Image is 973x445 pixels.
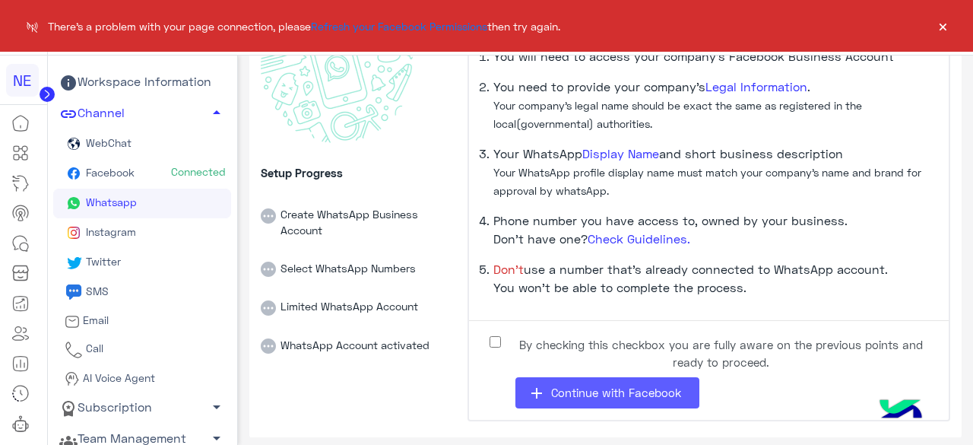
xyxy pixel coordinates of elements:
[83,136,132,149] span: WebChat
[261,239,455,278] li: Select WhatsApp Numbers
[261,316,455,354] li: WhatsApp Account activated
[490,336,501,348] input: By checking this checkbox you are fully aware on the previous points and ready to proceed.
[705,79,807,94] a: Legal Information
[874,384,927,437] img: hulul-logo.png
[493,213,848,246] span: Phone number you have access to, owned by your business. Don’t have one?
[53,218,231,248] a: Instagram
[588,231,690,246] a: Check Guidelines.
[261,166,455,180] h6: Setup Progress
[53,335,231,364] a: Call
[53,129,231,159] a: WebChat
[493,49,894,63] span: You will need to access your company’s Facebook Business Account
[261,185,455,239] li: Create WhatsApp Business Account
[311,20,487,33] a: Refresh your Facebook Permissions
[53,307,231,335] a: Email
[53,67,231,98] a: Workspace Information
[493,262,888,294] span: use a number that’s already connected to WhatsApp account. You won’t be able to complete the proc...
[53,393,231,424] a: Subscription
[528,384,546,402] i: add
[83,255,121,268] span: Twitter
[83,342,103,354] span: Call
[551,386,681,399] span: Continue with Facebook
[83,195,137,208] span: Whatsapp
[493,99,862,130] small: Your company’s legal name should be exact the same as registered in the local(governmental) autho...
[83,166,135,179] span: Facebook
[65,283,83,301] img: sms icon
[493,262,524,276] span: Don’t
[515,377,699,408] button: addContinue with Facebook
[53,159,231,189] a: FacebookConnected
[493,166,921,197] small: Your WhatsApp profile display name must match your company’s name and brand for approval by whats...
[261,277,455,316] li: Limited WhatsApp Account
[935,18,950,33] button: ×
[514,336,928,370] span: By checking this checkbox you are fully aware on the previous points and ready to proceed.
[493,146,921,197] span: Your WhatsApp and short business description
[171,164,226,180] span: Connected
[582,146,659,161] a: Display Name
[83,284,109,297] span: SMS
[80,313,109,326] span: Email
[53,278,231,307] a: sms iconSMS
[208,103,226,122] span: arrow_drop_up
[83,225,136,238] span: Instagram
[53,248,231,278] a: Twitter
[53,364,231,393] a: AI Voice Agent
[80,371,155,384] span: AI Voice Agent
[53,98,231,129] a: Channel
[6,64,39,97] div: NE
[208,398,226,416] span: arrow_drop_down
[53,189,231,218] a: Whatsapp
[493,79,862,130] span: You need to provide your company’s .
[48,18,560,34] span: There's a problem with your page connection, please then try again.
